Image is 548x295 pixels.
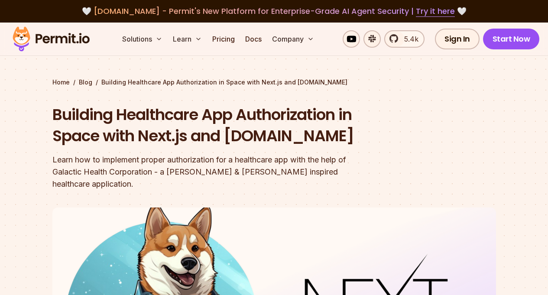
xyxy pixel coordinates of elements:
span: 5.4k [399,34,418,44]
div: / / [52,78,496,87]
a: 5.4k [384,30,425,48]
button: Company [269,30,318,48]
h1: Building Healthcare App Authorization in Space with Next.js and [DOMAIN_NAME] [52,104,385,147]
button: Solutions [119,30,166,48]
a: Blog [79,78,92,87]
a: Home [52,78,70,87]
div: 🤍 🤍 [21,5,527,17]
span: [DOMAIN_NAME] - Permit's New Platform for Enterprise-Grade AI Agent Security | [94,6,455,16]
a: Docs [242,30,265,48]
a: Pricing [209,30,238,48]
img: Permit logo [9,24,94,54]
a: Start Now [483,29,540,49]
a: Try it here [416,6,455,17]
a: Sign In [435,29,480,49]
button: Learn [169,30,205,48]
div: Learn how to implement proper authorization for a healthcare app with the help of Galactic Health... [52,154,385,190]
